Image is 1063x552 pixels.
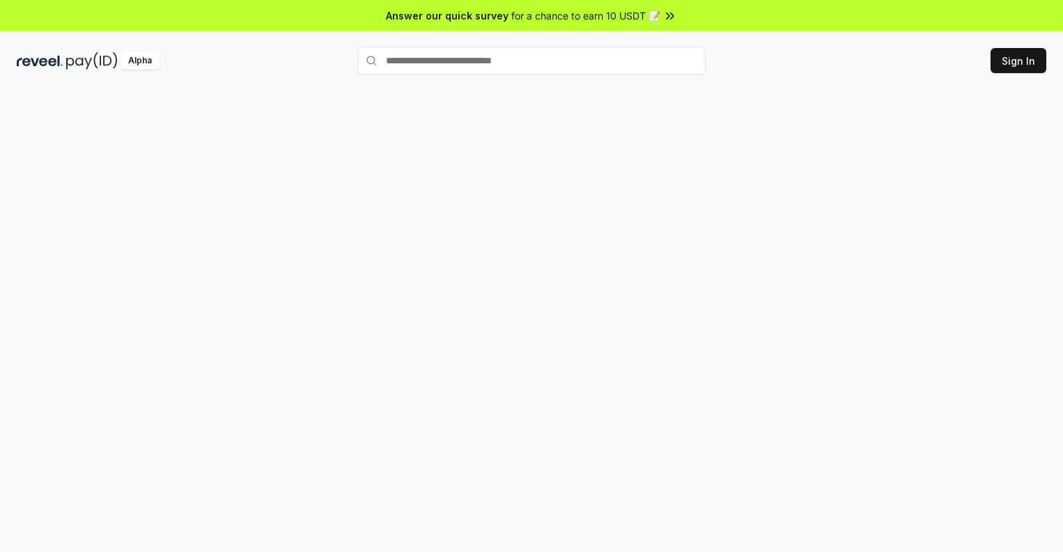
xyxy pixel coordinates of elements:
[66,52,118,70] img: pay_id
[121,52,160,70] div: Alpha
[17,52,63,70] img: reveel_dark
[511,8,660,23] span: for a chance to earn 10 USDT 📝
[991,48,1046,73] button: Sign In
[386,8,509,23] span: Answer our quick survey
